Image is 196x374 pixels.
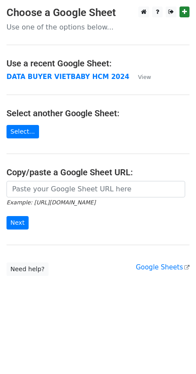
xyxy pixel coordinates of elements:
a: Need help? [7,262,49,276]
small: View [138,74,151,80]
small: Example: [URL][DOMAIN_NAME] [7,199,95,206]
h4: Select another Google Sheet: [7,108,189,118]
p: Use one of the options below... [7,23,189,32]
iframe: Chat Widget [153,332,196,374]
a: Google Sheets [136,263,189,271]
a: View [129,73,151,81]
a: Select... [7,125,39,138]
a: DATA BUYER VIETBABY HCM 2024 [7,73,129,81]
h4: Use a recent Google Sheet: [7,58,189,69]
h4: Copy/paste a Google Sheet URL: [7,167,189,177]
h3: Choose a Google Sheet [7,7,189,19]
input: Next [7,216,29,230]
input: Paste your Google Sheet URL here [7,181,185,197]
